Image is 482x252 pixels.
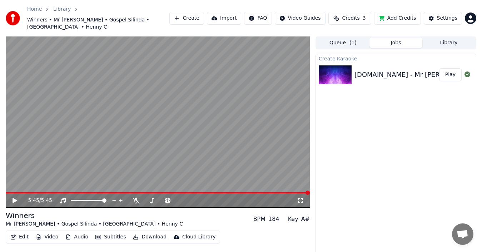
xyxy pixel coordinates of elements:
[288,215,298,223] div: Key
[6,11,20,25] img: youka
[130,232,169,242] button: Download
[422,38,475,48] button: Library
[207,12,241,25] button: Import
[6,221,183,228] div: Mr [PERSON_NAME] • Gospel Silinda • [GEOGRAPHIC_DATA] • Henny C
[93,232,129,242] button: Subtitles
[301,215,310,223] div: A#
[169,12,204,25] button: Create
[275,12,326,25] button: Video Guides
[349,39,357,46] span: ( 1 )
[27,6,169,31] nav: breadcrumb
[424,12,462,25] button: Settings
[437,15,457,22] div: Settings
[28,197,39,204] span: 5:45
[369,38,422,48] button: Jobs
[316,54,476,63] div: Create Karaoke
[53,6,71,13] a: Library
[182,233,215,241] div: Cloud Library
[244,12,272,25] button: FAQ
[439,68,462,81] button: Play
[41,197,52,204] span: 5:45
[342,15,359,22] span: Credits
[374,12,421,25] button: Add Credits
[27,16,169,31] span: Winners • Mr [PERSON_NAME] • Gospel Silinda • [GEOGRAPHIC_DATA] • Henny C
[6,211,183,221] div: Winners
[452,223,473,245] div: Open chat
[28,197,45,204] div: /
[8,232,31,242] button: Edit
[268,215,279,223] div: 184
[328,12,371,25] button: Credits3
[63,232,91,242] button: Audio
[317,38,369,48] button: Queue
[253,215,265,223] div: BPM
[363,15,366,22] span: 3
[33,232,61,242] button: Video
[27,6,42,13] a: Home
